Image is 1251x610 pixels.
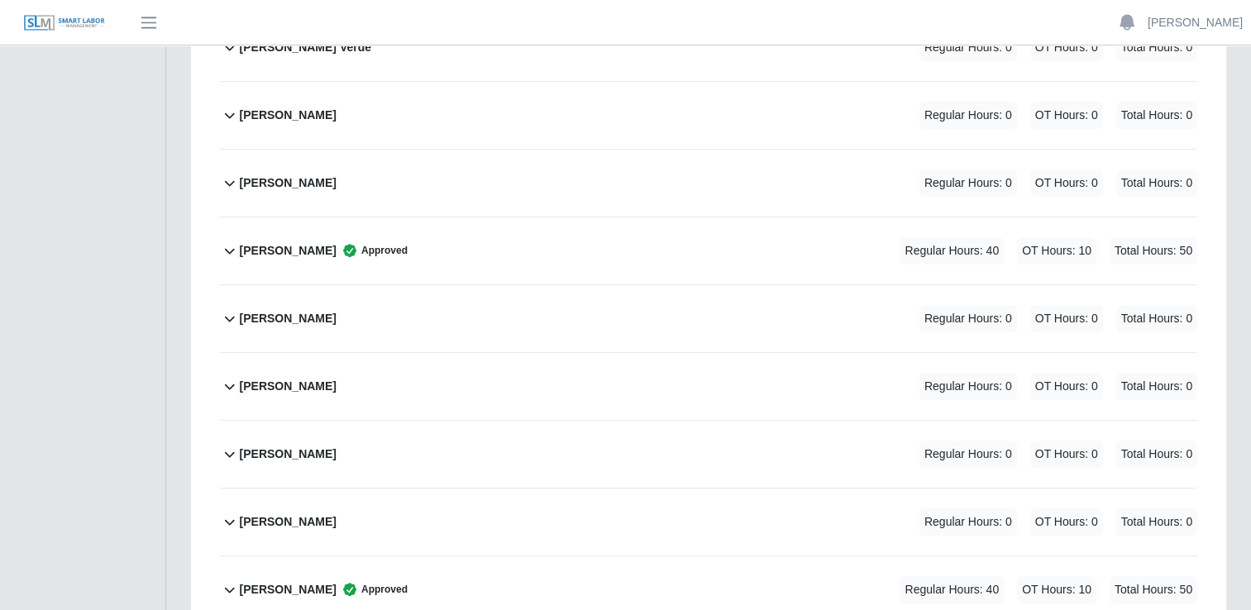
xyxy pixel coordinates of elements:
[1116,373,1197,400] span: Total Hours: 0
[220,421,1197,488] button: [PERSON_NAME] Regular Hours: 0 OT Hours: 0 Total Hours: 0
[240,378,337,395] b: [PERSON_NAME]
[919,34,1017,61] span: Regular Hours: 0
[900,237,1004,264] span: Regular Hours: 40
[1030,169,1103,197] span: OT Hours: 0
[240,513,337,531] b: [PERSON_NAME]
[1110,237,1197,264] span: Total Hours: 50
[220,488,1197,555] button: [PERSON_NAME] Regular Hours: 0 OT Hours: 0 Total Hours: 0
[240,242,337,260] b: [PERSON_NAME]
[1017,237,1096,264] span: OT Hours: 10
[919,441,1017,468] span: Regular Hours: 0
[220,82,1197,149] button: [PERSON_NAME] Regular Hours: 0 OT Hours: 0 Total Hours: 0
[220,285,1197,352] button: [PERSON_NAME] Regular Hours: 0 OT Hours: 0 Total Hours: 0
[1030,441,1103,468] span: OT Hours: 0
[220,353,1197,420] button: [PERSON_NAME] Regular Hours: 0 OT Hours: 0 Total Hours: 0
[1148,14,1243,31] a: [PERSON_NAME]
[919,169,1017,197] span: Regular Hours: 0
[1116,102,1197,129] span: Total Hours: 0
[919,305,1017,332] span: Regular Hours: 0
[240,581,337,598] b: [PERSON_NAME]
[240,310,337,327] b: [PERSON_NAME]
[1116,441,1197,468] span: Total Hours: 0
[1116,305,1197,332] span: Total Hours: 0
[1030,305,1103,332] span: OT Hours: 0
[337,581,408,598] span: Approved
[1030,34,1103,61] span: OT Hours: 0
[1017,576,1096,603] span: OT Hours: 10
[1116,508,1197,536] span: Total Hours: 0
[1116,169,1197,197] span: Total Hours: 0
[220,217,1197,284] button: [PERSON_NAME] Approved Regular Hours: 40 OT Hours: 10 Total Hours: 50
[900,576,1004,603] span: Regular Hours: 40
[1116,34,1197,61] span: Total Hours: 0
[240,39,371,56] b: [PERSON_NAME] Verde
[919,508,1017,536] span: Regular Hours: 0
[919,373,1017,400] span: Regular Hours: 0
[240,107,337,124] b: [PERSON_NAME]
[220,150,1197,217] button: [PERSON_NAME] Regular Hours: 0 OT Hours: 0 Total Hours: 0
[23,14,106,32] img: SLM Logo
[240,446,337,463] b: [PERSON_NAME]
[220,14,1197,81] button: [PERSON_NAME] Verde Regular Hours: 0 OT Hours: 0 Total Hours: 0
[919,102,1017,129] span: Regular Hours: 0
[1030,102,1103,129] span: OT Hours: 0
[337,242,408,259] span: Approved
[1030,373,1103,400] span: OT Hours: 0
[1110,576,1197,603] span: Total Hours: 50
[240,174,337,192] b: [PERSON_NAME]
[1030,508,1103,536] span: OT Hours: 0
